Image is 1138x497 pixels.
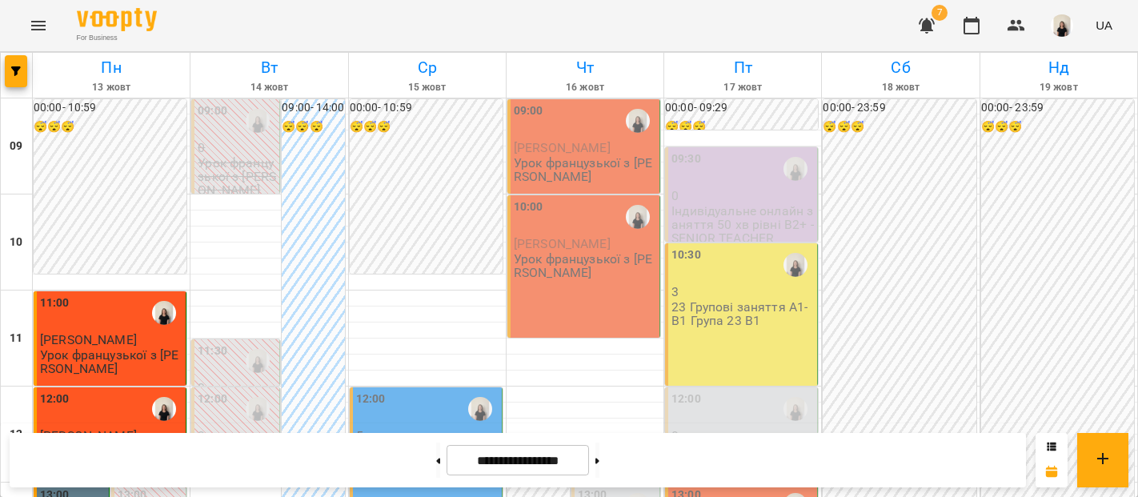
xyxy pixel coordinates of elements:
[626,205,650,229] img: Жюлі
[671,189,814,202] p: 0
[983,55,1135,80] h6: Нд
[198,391,227,408] label: 12:00
[40,348,182,376] p: Урок французької з [PERSON_NAME]
[35,55,187,80] h6: Пн
[671,204,814,246] p: Індивідуальне онлайн заняття 50 хв рівні В2+ - SENIOR TEACHER
[514,236,611,251] span: [PERSON_NAME]
[35,80,187,95] h6: 13 жовт
[671,246,701,264] label: 10:30
[34,118,186,136] h6: 😴😴😴
[509,80,661,95] h6: 16 жовт
[193,80,345,95] h6: 14 жовт
[932,5,948,21] span: 7
[1051,14,1073,37] img: a3bfcddf6556b8c8331b99a2d66cc7fb.png
[350,118,503,136] h6: 😴😴😴
[671,300,814,328] p: 23 Групові заняття А1-В1 Група 23 B1
[77,33,157,43] span: For Business
[823,99,976,117] h6: 00:00 - 23:59
[468,397,492,421] img: Жюлі
[665,118,818,136] h6: 😴😴😴
[198,343,227,360] label: 11:30
[34,99,186,117] h6: 00:00 - 10:59
[824,55,976,80] h6: Сб
[246,349,270,373] img: Жюлі
[626,109,650,133] img: Жюлі
[40,295,70,312] label: 11:00
[282,118,344,136] h6: 😴😴😴
[19,6,58,45] button: Menu
[356,391,386,408] label: 12:00
[198,102,227,120] label: 09:00
[10,138,22,155] h6: 09
[514,102,543,120] label: 09:00
[10,330,22,347] h6: 11
[198,141,276,154] p: 0
[671,391,701,408] label: 12:00
[40,391,70,408] label: 12:00
[246,109,270,133] img: Жюлі
[514,156,656,184] p: Урок французької з [PERSON_NAME]
[350,99,503,117] h6: 00:00 - 10:59
[823,118,976,136] h6: 😴😴😴
[671,285,814,299] p: 3
[981,99,1134,117] h6: 00:00 - 23:59
[198,156,276,198] p: Урок французької з [PERSON_NAME]
[665,99,818,117] h6: 00:00 - 09:29
[193,55,345,80] h6: Вт
[282,99,344,117] h6: 09:00 - 14:00
[514,198,543,216] label: 10:00
[10,234,22,251] h6: 10
[824,80,976,95] h6: 18 жовт
[667,55,819,80] h6: Пт
[77,8,157,31] img: Voopty Logo
[246,397,270,421] img: Жюлі
[351,55,503,80] h6: Ср
[783,157,807,181] img: Жюлі
[667,80,819,95] h6: 17 жовт
[783,397,807,421] img: Жюлі
[351,80,503,95] h6: 15 жовт
[671,150,701,168] label: 09:30
[514,140,611,155] span: [PERSON_NAME]
[152,301,176,325] img: Жюлі
[1096,17,1112,34] span: UA
[1089,10,1119,40] button: UA
[198,381,276,395] p: 0
[40,332,137,347] span: [PERSON_NAME]
[981,118,1134,136] h6: 😴😴😴
[509,55,661,80] h6: Чт
[152,397,176,421] img: Жюлі
[514,252,656,280] p: Урок французької з [PERSON_NAME]
[983,80,1135,95] h6: 19 жовт
[783,253,807,277] img: Жюлі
